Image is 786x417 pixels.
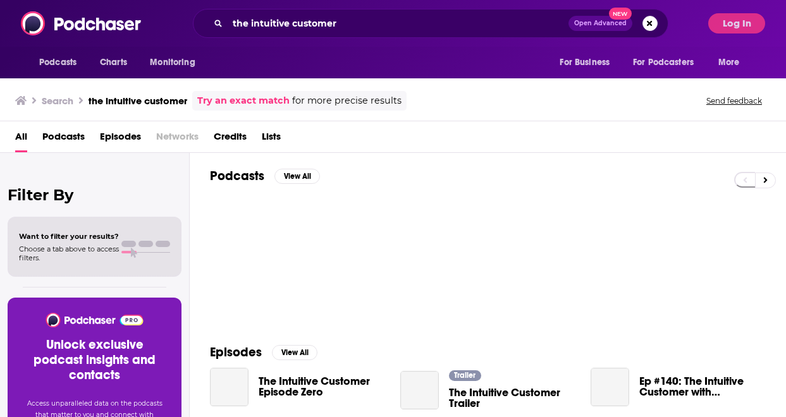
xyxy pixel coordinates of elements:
a: Lists [262,126,281,152]
button: Send feedback [703,95,766,106]
span: Networks [156,126,199,152]
a: EpisodesView All [210,344,317,360]
a: Ep #140: The Intuitive Customer with Colin Shaw [591,368,629,406]
span: Trailer [454,372,476,379]
a: Credits [214,126,247,152]
span: for more precise results [292,94,402,108]
a: Episodes [100,126,141,152]
h3: Search [42,95,73,107]
span: Podcasts [39,54,77,71]
a: All [15,126,27,152]
button: open menu [551,51,625,75]
span: Want to filter your results? [19,232,119,241]
h3: the intuitive customer [89,95,187,107]
a: Ep #140: The Intuitive Customer with Colin Shaw [639,376,766,397]
a: The Intuitive Customer Episode Zero [210,368,249,406]
h3: Unlock exclusive podcast insights and contacts [23,337,166,383]
a: The Intuitive Customer Episode Zero [259,376,385,397]
button: View All [272,345,317,360]
span: For Podcasters [633,54,694,71]
span: More [718,54,740,71]
button: View All [274,169,320,184]
button: Open AdvancedNew [568,16,632,31]
a: The Intuitive Customer Trailer [449,387,575,409]
button: open menu [709,51,756,75]
span: Ep #140: The Intuitive Customer with [PERSON_NAME] [639,376,766,397]
span: Choose a tab above to access filters. [19,245,119,262]
span: Charts [100,54,127,71]
span: Monitoring [150,54,195,71]
h2: Episodes [210,344,262,360]
input: Search podcasts, credits, & more... [228,13,568,33]
h2: Filter By [8,186,181,204]
div: Search podcasts, credits, & more... [193,9,668,38]
a: PodcastsView All [210,168,320,184]
button: Log In [708,13,765,33]
button: open menu [141,51,211,75]
h2: Podcasts [210,168,264,184]
a: Try an exact match [197,94,290,108]
span: New [609,8,632,20]
span: For Business [560,54,610,71]
a: Podcasts [42,126,85,152]
img: Podchaser - Follow, Share and Rate Podcasts [21,11,142,35]
span: Open Advanced [574,20,627,27]
a: Charts [92,51,135,75]
img: Podchaser - Follow, Share and Rate Podcasts [45,313,144,327]
button: open menu [625,51,712,75]
a: The Intuitive Customer Trailer [400,371,439,409]
button: open menu [30,51,93,75]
